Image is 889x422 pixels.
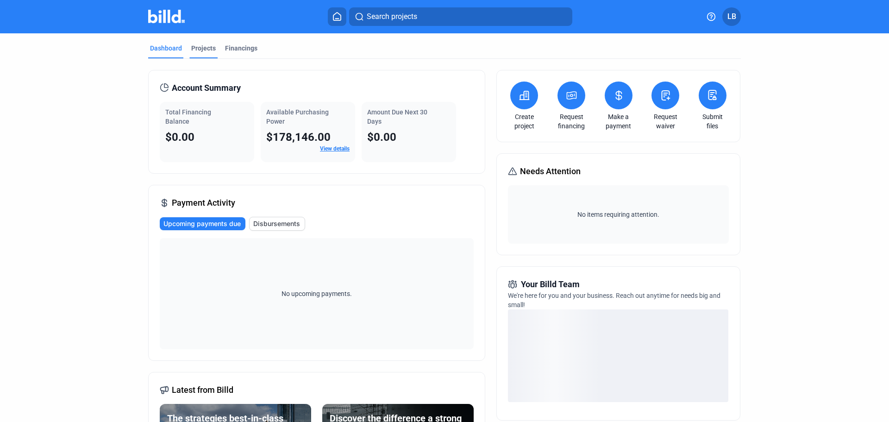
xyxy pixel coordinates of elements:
a: Submit files [696,112,729,131]
span: No items requiring attention. [512,210,725,219]
span: Upcoming payments due [163,219,241,228]
button: Search projects [349,7,572,26]
span: Payment Activity [172,196,235,209]
span: We're here for you and your business. Reach out anytime for needs big and small! [508,292,720,309]
span: Your Billd Team [521,278,580,291]
span: Latest from Billd [172,384,233,397]
div: Financings [225,44,257,53]
span: Total Financing Balance [165,108,211,125]
span: $0.00 [367,131,396,144]
a: Request financing [555,112,588,131]
span: $0.00 [165,131,194,144]
img: Billd Company Logo [148,10,185,23]
span: Account Summary [172,82,241,94]
button: Upcoming payments due [160,217,245,230]
a: Create project [508,112,540,131]
span: Available Purchasing Power [266,108,329,125]
a: Request waiver [649,112,682,131]
a: Make a payment [602,112,635,131]
span: Search projects [367,11,417,22]
button: LB [722,7,741,26]
span: LB [727,11,736,22]
span: Amount Due Next 30 Days [367,108,427,125]
span: Disbursements [253,219,300,228]
span: $178,146.00 [266,131,331,144]
span: No upcoming payments. [275,289,358,298]
button: Disbursements [249,217,305,231]
a: View details [320,145,350,152]
div: Projects [191,44,216,53]
span: Needs Attention [520,165,581,178]
div: Dashboard [150,44,182,53]
div: loading [508,309,728,402]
